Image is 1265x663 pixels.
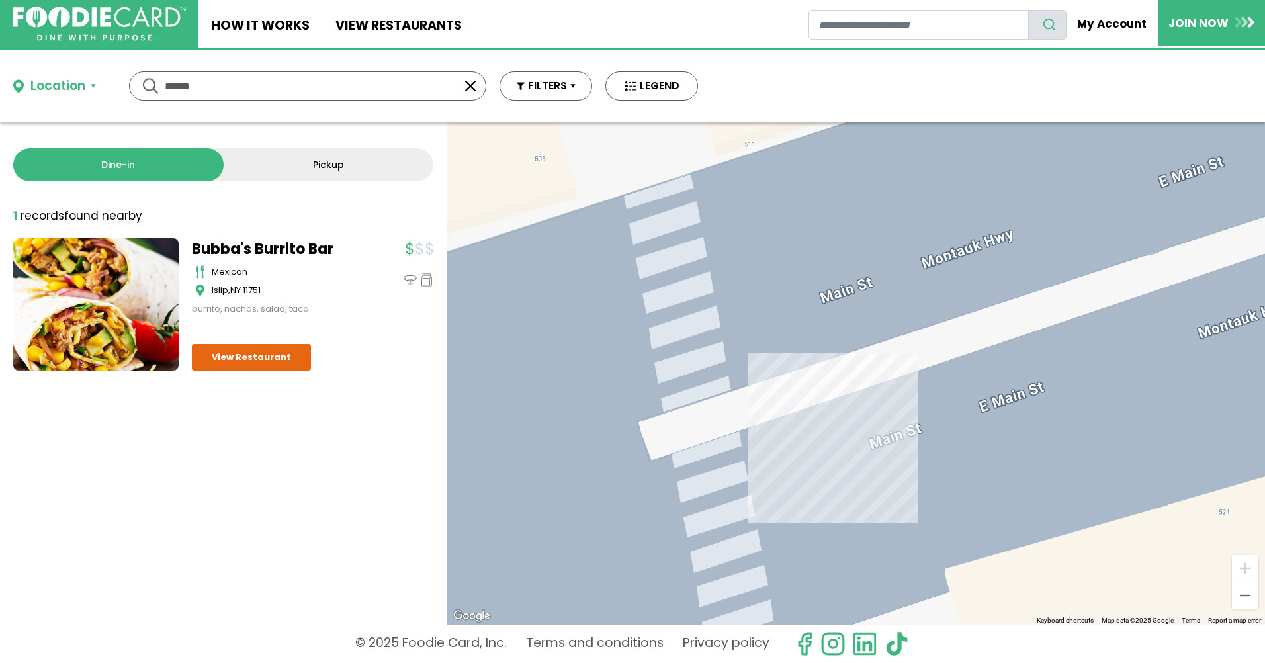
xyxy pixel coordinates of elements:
button: search [1028,10,1067,40]
a: Bubba's Burrito Bar [192,238,357,260]
a: View Restaurant [192,344,311,371]
button: Zoom out [1232,582,1258,609]
a: Dine-in [13,148,224,181]
a: My Account [1067,9,1158,38]
button: Keyboard shortcuts [1037,616,1094,625]
a: Report a map error [1208,617,1261,624]
a: Privacy policy [683,631,769,656]
div: , [212,284,357,297]
a: Open this area in Google Maps (opens a new window) [450,607,494,625]
img: cutlery_icon.svg [195,265,205,279]
img: tiktok.svg [884,631,909,656]
img: FoodieCard; Eat, Drink, Save, Donate [13,7,186,42]
img: pickup_icon.svg [420,273,433,287]
button: Zoom in [1232,555,1258,582]
div: mexican [212,265,357,279]
span: NY [230,284,241,296]
input: restaurant search [808,10,1029,40]
div: burrito, nachos, salad, taco [192,302,357,316]
span: records [21,208,64,224]
button: FILTERS [500,71,592,101]
a: Pickup [224,148,434,181]
a: Terms and conditions [526,631,664,656]
img: map_icon.svg [195,284,205,297]
img: dinein_icon.svg [404,273,417,287]
button: LEGEND [605,71,698,101]
div: Location [30,77,85,96]
p: © 2025 Foodie Card, Inc. [355,631,507,656]
button: Location [13,77,96,96]
img: Google [450,607,494,625]
div: found nearby [13,208,142,225]
span: Map data ©2025 Google [1102,617,1174,624]
a: Terms [1182,617,1200,624]
img: linkedin.svg [852,631,877,656]
span: 11751 [243,284,261,296]
svg: check us out on facebook [792,631,817,656]
span: Islip [212,284,228,296]
strong: 1 [13,208,17,224]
